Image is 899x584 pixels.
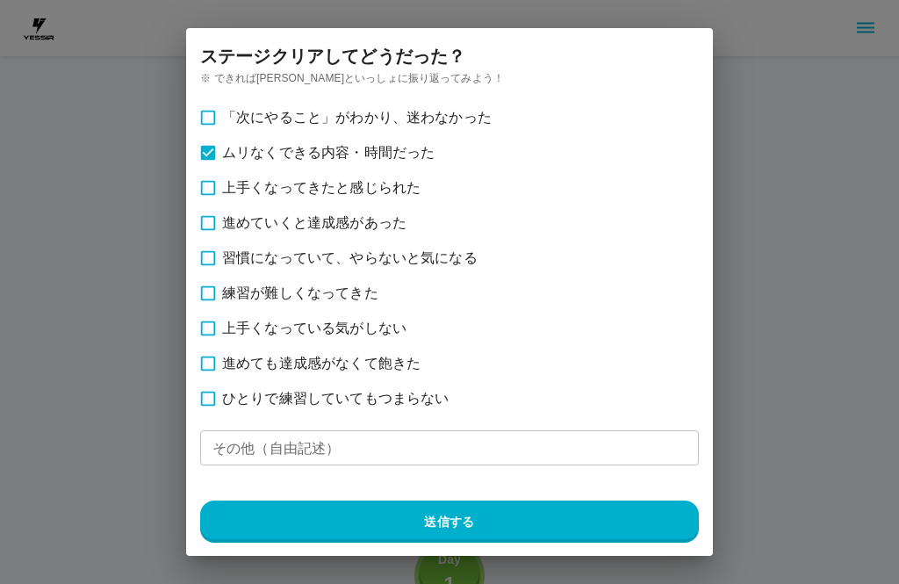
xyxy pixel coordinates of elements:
[222,318,406,339] span: 上手くなっている気がしない
[222,177,421,198] span: 上手くなってきたと感じられた
[222,248,478,269] span: 習慣になっていて、やらないと気になる
[222,142,435,163] span: ムリなくできる内容・時間だった
[179,28,713,84] h2: ステージ クリアしてどうだった？
[222,283,378,304] span: 練習が難しくなってきた
[222,213,406,234] span: 進めていくと達成感があった
[200,501,699,543] button: 送信する
[222,107,492,128] span: 「次にやること」がわかり、迷わなかった
[222,353,421,374] span: 進めても達成感がなくて飽きた
[200,70,699,86] p: ※ できれば[PERSON_NAME]といっしょに振り返ってみよう！
[222,388,449,409] span: ひとりで練習していてもつまらない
